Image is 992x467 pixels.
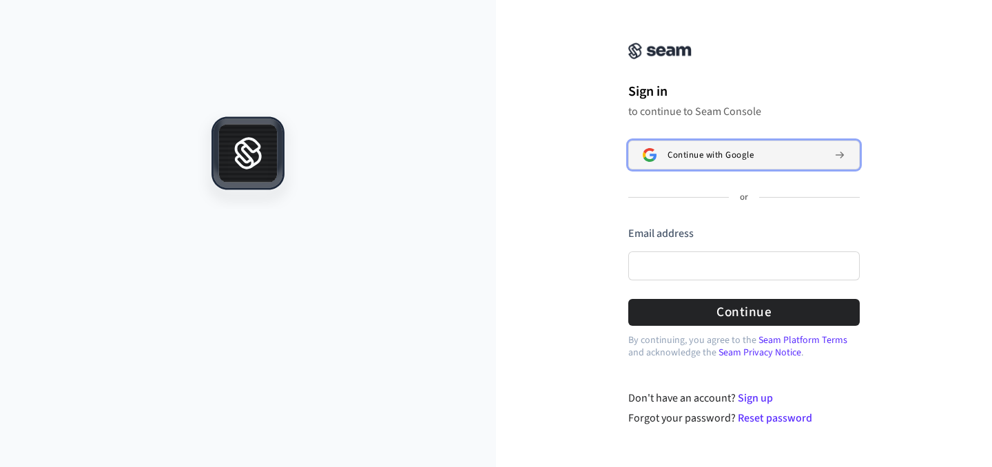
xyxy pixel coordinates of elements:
p: By continuing, you agree to the and acknowledge the . [628,334,860,359]
span: Continue with Google [668,149,754,160]
h1: Sign in [628,81,860,102]
a: Seam Privacy Notice [719,346,801,360]
div: Don't have an account? [628,390,860,406]
a: Seam Platform Terms [758,333,847,347]
p: or [740,191,748,204]
button: Sign in with GoogleContinue with Google [628,141,860,169]
div: Forgot your password? [628,410,860,426]
img: Sign in with Google [643,148,657,162]
a: Sign up [738,391,773,406]
p: to continue to Seam Console [628,105,860,118]
img: Seam Console [628,43,692,59]
a: Reset password [738,411,812,426]
button: Continue [628,299,860,326]
label: Email address [628,226,694,241]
